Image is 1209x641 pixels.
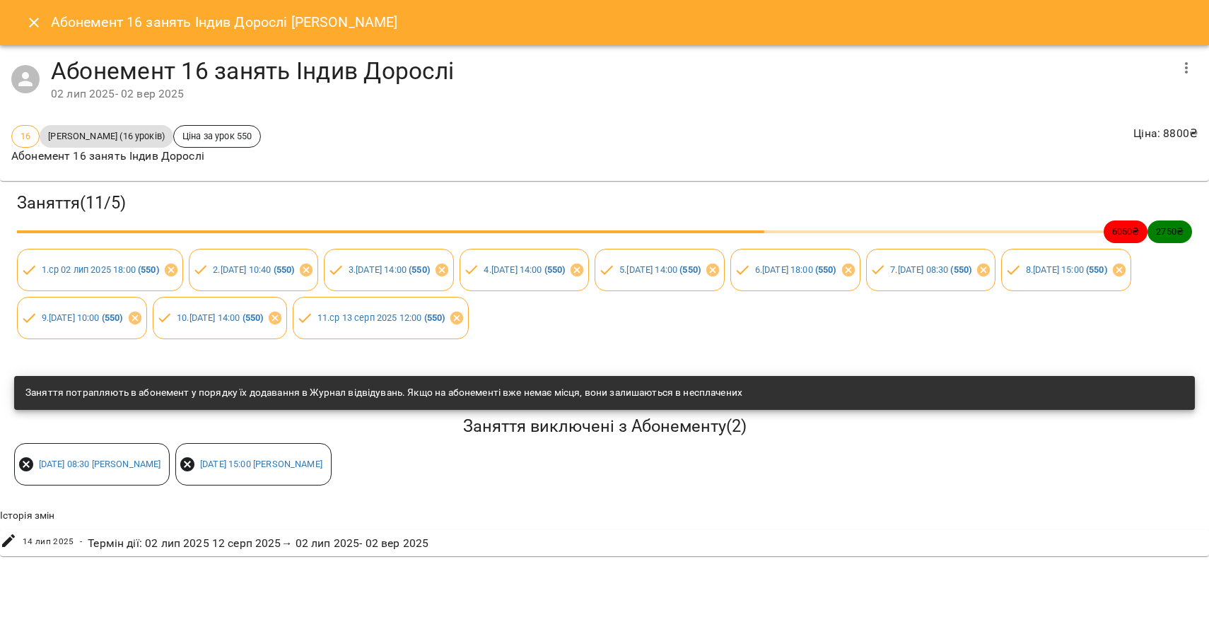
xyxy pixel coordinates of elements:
[23,535,74,549] span: 14 лип 2025
[349,264,430,275] a: 3.[DATE] 14:00 (550)
[102,312,123,323] b: ( 550 )
[1001,249,1131,291] div: 8.[DATE] 15:00 (550)
[755,264,836,275] a: 6.[DATE] 18:00 (550)
[25,380,742,406] div: Заняття потрапляють в абонемент у порядку їх додавання в Журнал відвідувань. Якщо на абонементі в...
[409,264,430,275] b: ( 550 )
[1133,125,1198,142] p: Ціна : 8800 ₴
[39,459,161,469] a: [DATE] 08:30 [PERSON_NAME]
[174,129,260,143] span: Ціна за урок 550
[544,264,566,275] b: ( 550 )
[177,312,263,323] a: 10.[DATE] 14:00 (550)
[317,312,445,323] a: 11.ср 13 серп 2025 12:00 (550)
[619,264,701,275] a: 5.[DATE] 14:00 (550)
[293,297,469,339] div: 11.ср 13 серп 2025 12:00 (550)
[80,535,82,549] span: -
[595,249,725,291] div: 5.[DATE] 14:00 (550)
[42,264,159,275] a: 1.ср 02 лип 2025 18:00 (550)
[17,249,183,291] div: 1.ср 02 лип 2025 18:00 (550)
[1086,264,1107,275] b: ( 550 )
[17,6,51,40] button: Close
[484,264,565,275] a: 4.[DATE] 14:00 (550)
[11,148,261,165] p: Абонемент 16 занять Індив Дорослі
[274,264,295,275] b: ( 550 )
[138,264,159,275] b: ( 550 )
[17,297,147,339] div: 9.[DATE] 10:00 (550)
[40,129,173,143] span: [PERSON_NAME] (16 уроків)
[1104,225,1148,238] span: 6050 ₴
[189,249,319,291] div: 2.[DATE] 10:40 (550)
[85,532,431,555] div: Термін дії : 02 лип 2025 12 серп 2025 → 02 лип 2025 - 02 вер 2025
[153,297,288,339] div: 10.[DATE] 14:00 (550)
[1147,225,1192,238] span: 2750 ₴
[213,264,294,275] a: 2.[DATE] 10:40 (550)
[51,57,1169,86] h4: Абонемент 16 занять Індив Дорослі
[14,416,1195,437] h5: Заняття виключені з Абонементу ( 2 )
[950,264,971,275] b: ( 550 )
[42,312,123,323] a: 9.[DATE] 10:00 (550)
[51,86,1169,102] div: 02 лип 2025 - 02 вер 2025
[890,264,971,275] a: 7.[DATE] 08:30 (550)
[243,312,264,323] b: ( 550 )
[1026,264,1107,275] a: 8.[DATE] 15:00 (550)
[12,129,39,143] span: 16
[17,192,1192,214] h3: Заняття ( 11 / 5 )
[460,249,590,291] div: 4.[DATE] 14:00 (550)
[679,264,701,275] b: ( 550 )
[866,249,996,291] div: 7.[DATE] 08:30 (550)
[815,264,836,275] b: ( 550 )
[424,312,445,323] b: ( 550 )
[200,459,322,469] a: [DATE] 15:00 [PERSON_NAME]
[51,11,398,33] h6: Абонемент 16 занять Індив Дорослі [PERSON_NAME]
[730,249,860,291] div: 6.[DATE] 18:00 (550)
[324,249,454,291] div: 3.[DATE] 14:00 (550)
